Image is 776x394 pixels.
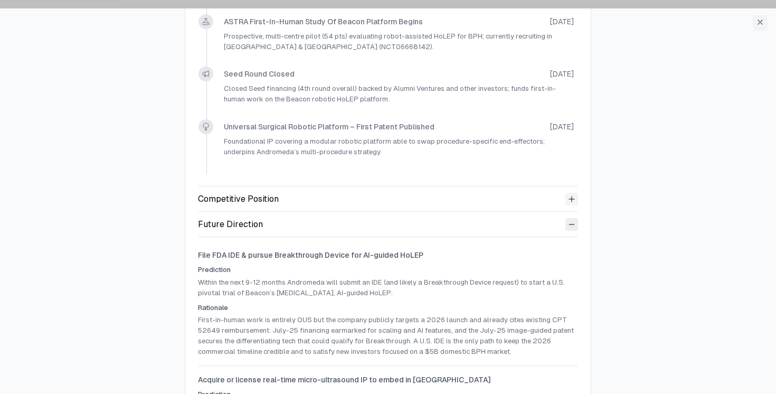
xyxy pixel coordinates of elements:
p: Prospective, multi-centre pilot (54 pts) evaluating robot-assisted HoLEP for BPH; currently recru... [224,31,574,52]
h4: Rationale [198,303,578,313]
a: ASTRA first-in-human study of Beacon Platform begins [224,16,423,27]
p: Closed Seed financing (4th round overall) backed by Alumni Ventures and other investors; funds fi... [224,83,574,105]
p: Within the next 9-12 months Andromeda will submit an IDE (and likely a Breakthrough Device reques... [198,277,578,298]
a: Universal Surgical Robotic Platform – first patent published [224,121,434,132]
a: Seed round closed [224,69,295,79]
h3: File FDA IDE & pursue Breakthrough Device for AI-guided HoLEP [198,250,578,260]
span: [DATE] [550,121,574,132]
span: [DATE] [550,16,574,27]
h4: Prediction [198,265,578,275]
div: Future Direction [198,218,263,231]
p: Foundational IP covering a modular robotic platform able to swap procedure-specific end-effectors... [224,136,574,157]
p: First-in-human work is entirely OUS but the company publicly targets a 2026 launch and already ci... [198,315,578,357]
h3: Acquire or license real-time micro-ultrasound IP to embed in [GEOGRAPHIC_DATA] [198,374,578,385]
span: [DATE] [550,69,574,79]
div: Competitive Position [198,193,279,205]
